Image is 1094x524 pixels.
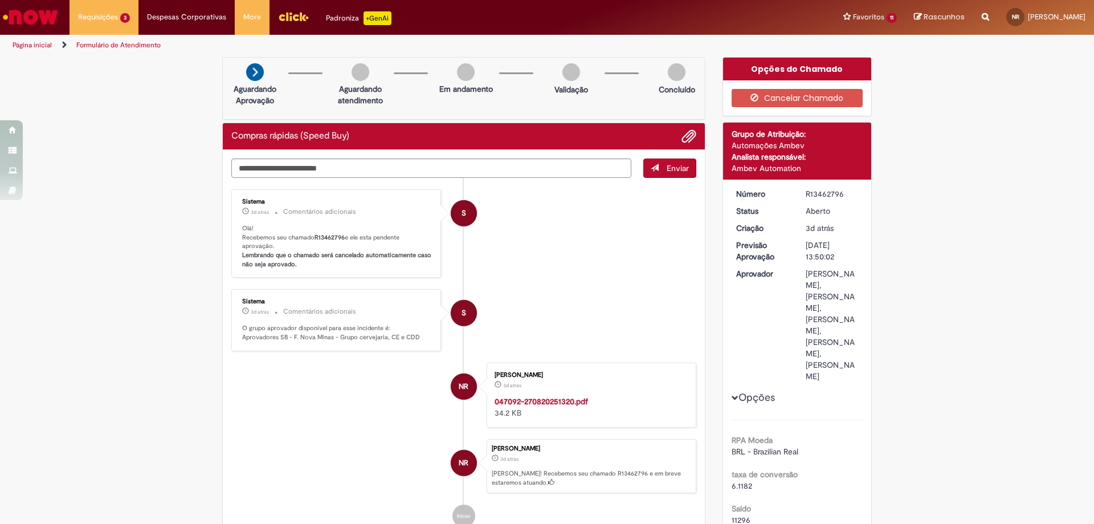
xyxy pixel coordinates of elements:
[728,239,798,262] dt: Previsão Aprovação
[242,251,433,269] b: Lembrando que o chamado será cancelado automaticamente caso não seja aprovado.
[333,83,388,106] p: Aguardando atendimento
[806,205,859,217] div: Aberto
[1,6,60,29] img: ServiceNow
[495,396,684,419] div: 34.2 KB
[806,188,859,200] div: R13462796
[459,373,468,400] span: NR
[503,382,521,389] time: 29/08/2025 14:49:44
[243,11,261,23] span: More
[728,188,798,200] dt: Número
[451,200,477,226] div: System
[242,224,432,269] p: Olá! Recebemos seu chamado e ele esta pendente aprovação.
[76,40,161,50] a: Formulário de Atendimento
[492,445,690,452] div: [PERSON_NAME]
[315,233,345,242] b: R13462796
[495,396,588,407] a: 047092-270820251320.pdf
[459,449,468,477] span: NR
[732,481,752,491] span: 6.1182
[231,131,349,141] h2: Compras rápidas (Speed Buy) Histórico de tíquete
[439,83,493,95] p: Em andamento
[806,223,834,233] span: 3d atrás
[914,12,965,23] a: Rascunhos
[924,11,965,22] span: Rascunhos
[1012,13,1019,21] span: NR
[500,456,519,462] time: 29/08/2025 14:50:02
[668,63,685,81] img: img-circle-grey.png
[246,63,264,81] img: arrow-next.png
[251,209,269,216] span: 3d atrás
[732,140,863,151] div: Automações Ambev
[728,222,798,234] dt: Criação
[78,11,118,23] span: Requisições
[732,446,798,457] span: BRL - Brazilian Real
[667,163,689,173] span: Enviar
[681,129,696,144] button: Adicionar anexos
[451,373,477,400] div: Naiara Loura Ribeiro
[732,503,751,514] b: Saldo
[451,450,477,476] div: Naiara Loura Ribeiro
[554,84,588,95] p: Validação
[732,435,773,445] b: RPA Moeda
[492,469,690,487] p: [PERSON_NAME]! Recebemos seu chamado R13462796 e em breve estaremos atuando.
[451,300,477,326] div: System
[495,372,684,379] div: [PERSON_NAME]
[806,222,859,234] div: 29/08/2025 14:50:02
[732,128,863,140] div: Grupo de Atribuição:
[364,11,391,25] p: +GenAi
[1028,12,1085,22] span: [PERSON_NAME]
[462,200,466,227] span: S
[853,11,884,23] span: Favoritos
[251,308,269,315] time: 29/08/2025 14:50:12
[806,239,859,262] div: [DATE] 13:50:02
[500,456,519,462] span: 3d atrás
[242,198,432,205] div: Sistema
[806,268,859,382] div: [PERSON_NAME], [PERSON_NAME], [PERSON_NAME], [PERSON_NAME], [PERSON_NAME]
[231,439,696,494] li: Naiara Loura Ribeiro
[732,163,863,174] div: Ambev Automation
[13,40,52,50] a: Página inicial
[352,63,369,81] img: img-circle-grey.png
[227,83,283,106] p: Aguardando Aprovação
[278,8,309,25] img: click_logo_yellow_360x200.png
[732,151,863,163] div: Analista responsável:
[732,469,798,480] b: taxa de conversão
[283,307,356,316] small: Comentários adicionais
[231,159,631,178] textarea: Digite sua mensagem aqui...
[659,84,695,95] p: Concluído
[251,209,269,216] time: 29/08/2025 14:50:15
[242,324,432,342] p: O grupo aprovador disponível para esse incidente é: Aprovadores SB - F. Nova Minas - Grupo cervej...
[806,223,834,233] time: 29/08/2025 14:50:02
[503,382,521,389] span: 3d atrás
[462,299,466,327] span: S
[728,205,798,217] dt: Status
[9,35,721,56] ul: Trilhas de página
[283,207,356,217] small: Comentários adicionais
[723,58,872,80] div: Opções do Chamado
[728,268,798,279] dt: Aprovador
[887,13,897,23] span: 11
[562,63,580,81] img: img-circle-grey.png
[147,11,226,23] span: Despesas Corporativas
[643,159,696,178] button: Enviar
[326,11,391,25] div: Padroniza
[732,89,863,107] button: Cancelar Chamado
[457,63,475,81] img: img-circle-grey.png
[242,298,432,305] div: Sistema
[120,13,130,23] span: 3
[251,308,269,315] span: 3d atrás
